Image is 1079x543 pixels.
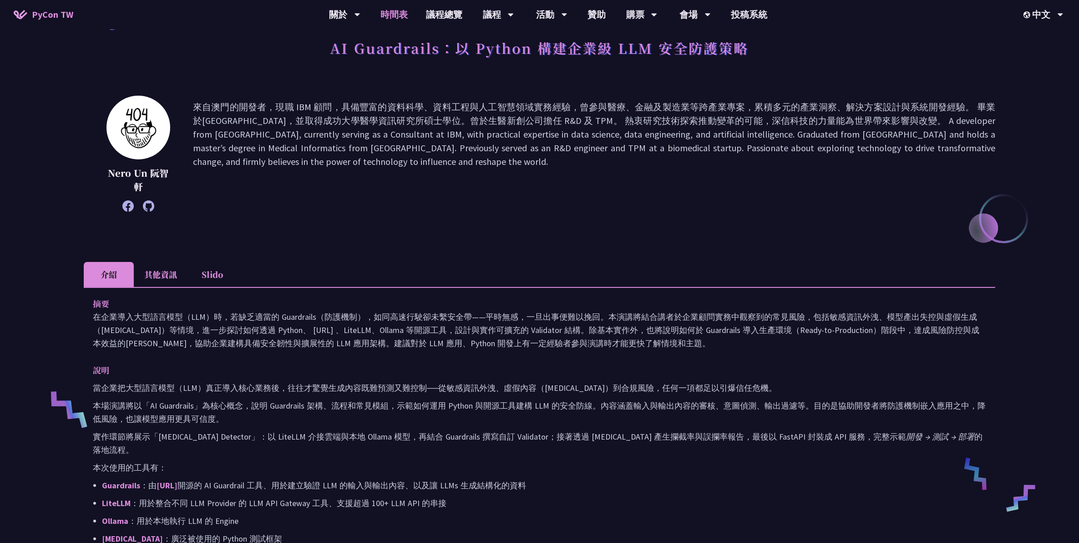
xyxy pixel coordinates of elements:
[330,34,749,61] h1: AI Guardrails：以 Python 構建企業級 LLM 安全防護策略
[102,514,986,528] p: ：用於本地執行 LLM 的 Engine
[102,497,986,510] p: ：用於整合不同 LLM Provider 的 LLM API Gateway 工具、支援超過 100+ LLM API 的串接
[93,381,986,394] p: 當企業把大型語言模型（LLM）真正導入核心業務後，往往才驚覺生成內容既難預測又難控制──從敏感資訊外洩、虛假內容（[MEDICAL_DATA]）到合規風險，任何一項都足以引爆信任危機。
[14,10,27,19] img: Home icon of PyCon TW 2025
[106,166,170,194] p: Nero Un 阮智軒
[193,100,995,207] p: 來自澳門的開發者，現職 IBM 顧問，具備豐富的資料科學、資料工程與人工智慧領域實務經驗，曾參與醫療、金融及製造業等跨產業專案，累積多元的產業洞察、解決方案設計與系統開發經驗。 畢業於[GEOG...
[906,431,974,442] em: 開發 → 測試 → 部署
[102,480,140,491] a: Guardrails
[106,96,170,159] img: Nero Un 阮智軒
[5,3,82,26] a: PyCon TW
[157,480,177,491] a: [URL]
[93,399,986,425] p: 本場演講將以「AI Guardrails」為核心概念，說明 Guardrails 架構、流程和常見模組，示範如何運用 Python 與開源工具建構 LLM 的安全防線。內容涵蓋輸入與輸出內容的審...
[93,297,968,310] p: 摘要
[84,262,134,287] li: 介紹
[102,516,128,526] a: Ollama
[93,461,986,474] p: 本次使用的工具有：
[102,498,131,508] a: LiteLLM
[32,8,73,21] span: PyCon TW
[187,262,238,287] li: Slido
[134,262,187,287] li: 其他資訊
[1023,11,1033,18] img: Locale Icon
[93,310,986,350] p: 在企業導入大型語言模型（LLM）時，若缺乏適當的 Guardrails（防護機制），如同高速行駛卻未繫安全帶——平時無感，一旦出事便難以挽回。本演講將結合講者於企業顧問實務中觀察到的常見風險，包...
[93,430,986,456] p: 實作環節將展示「[MEDICAL_DATA] Detector」：以 LiteLLM 介接雲端與本地 Ollama 模型，再結合 Guardrails 撰寫自訂 Validator；接著透過 [...
[93,364,968,377] p: 說明
[102,479,986,492] p: ：由 開源的 AI Guardrail 工具、用於建立驗證 LLM 的輸入與輸出內容、以及讓 LLMs 生成結構化的資料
